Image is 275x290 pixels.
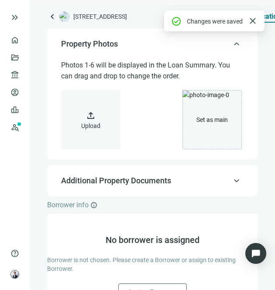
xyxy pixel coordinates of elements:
span: help [10,249,19,258]
img: avatar [11,270,19,278]
button: keyboard_double_arrow_right [10,12,20,23]
span: Additional Property Documents [61,176,171,185]
img: deal-logo [59,11,70,22]
span: No borrower is assigned [106,235,199,245]
span: [STREET_ADDRESS] [73,12,127,21]
span: Property Photos [61,39,118,48]
p: Photos 1-6 will be displayed in the Loan Summary. You can drag and drop to change the order. [61,60,242,81]
img: photo-image-0 [182,90,242,149]
span: Borrower is not chosen. Please create a Borrower or assign to existing Borrower. [47,256,258,273]
span: info [90,202,97,209]
button: uploadUpload [61,90,120,149]
div: Changes were saved [187,16,243,26]
span: upload [86,110,96,121]
div: Open Intercom Messenger [245,243,266,264]
span: check_circle [171,16,182,27]
a: Close [248,16,258,26]
span: close [247,16,258,26]
span: account_balance [10,71,17,79]
span: Borrower info [47,201,89,209]
span: Upload [81,122,100,129]
a: keyboard_arrow_left [47,11,58,22]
